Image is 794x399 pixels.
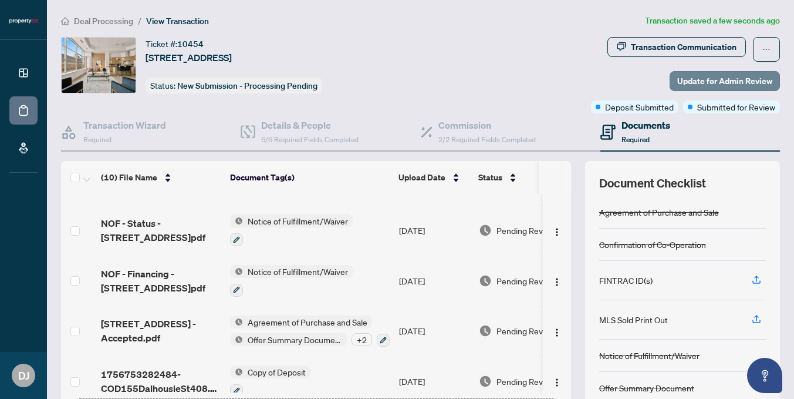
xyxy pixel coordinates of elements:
img: Status Icon [230,333,243,346]
div: + 2 [352,333,372,346]
span: Status [478,171,502,184]
th: Status [474,161,573,194]
img: Document Status [479,224,492,237]
span: home [61,17,69,25]
h4: Transaction Wizard [83,118,166,132]
span: Pending Review [496,324,555,337]
span: Deposit Submitted [605,100,674,113]
img: Logo [552,378,562,387]
div: MLS Sold Print Out [599,313,668,326]
button: Logo [548,221,566,240]
img: Status Icon [230,316,243,328]
th: Upload Date [394,161,474,194]
span: Deal Processing [74,16,133,26]
span: Pending Review [496,375,555,388]
article: Transaction saved a few seconds ago [645,14,780,28]
img: Status Icon [230,366,243,378]
img: Document Status [479,375,492,388]
img: logo [9,18,38,25]
img: IMG-C12337238_1.jpg [62,38,136,93]
img: Logo [552,277,562,287]
span: New Submission - Processing Pending [177,81,317,91]
div: Agreement of Purchase and Sale [599,206,719,219]
img: Logo [552,227,562,237]
h4: Details & People [261,118,359,132]
h4: Commission [438,118,536,132]
span: Upload Date [398,171,445,184]
img: Document Status [479,274,492,287]
span: Pending Review [496,274,555,287]
img: Document Status [479,324,492,337]
span: [STREET_ADDRESS] [146,51,232,65]
span: 10454 [177,39,204,49]
span: Required [621,135,650,144]
span: NOF - Status - [STREET_ADDRESS]pdf [101,216,221,244]
span: Pending Review [496,224,555,237]
span: [STREET_ADDRESS] - Accepted.pdf [101,317,221,345]
span: Notice of Fulfillment/Waiver [243,265,353,278]
button: Transaction Communication [607,37,746,57]
button: Status IconNotice of Fulfillment/Waiver [230,214,353,246]
h4: Documents [621,118,670,132]
img: Status Icon [230,265,243,278]
td: [DATE] [394,256,474,306]
span: NOF - Financing - [STREET_ADDRESS]pdf [101,267,221,295]
span: 2/2 Required Fields Completed [438,135,536,144]
span: Submitted for Review [697,100,775,113]
img: Logo [552,328,562,337]
div: Notice of Fulfillment/Waiver [599,349,700,362]
div: Ticket #: [146,37,204,51]
span: ellipsis [762,45,771,53]
th: Document Tag(s) [225,161,394,194]
button: Logo [548,321,566,340]
img: Status Icon [230,214,243,227]
button: Logo [548,372,566,391]
div: Status: [146,78,322,93]
span: Offer Summary Document [243,333,347,346]
span: Document Checklist [599,175,706,192]
span: View Transaction [146,16,209,26]
span: 1756753282484-COD155DalhousieSt408.pdf [101,367,221,395]
button: Status IconCopy of Deposit [230,366,310,397]
li: / [138,14,141,28]
button: Status IconNotice of Fulfillment/Waiver [230,265,353,297]
div: Confirmation of Co-Operation [599,238,706,251]
div: Offer Summary Document [599,381,694,394]
button: Logo [548,271,566,290]
span: Update for Admin Review [677,72,772,90]
span: Agreement of Purchase and Sale [243,316,372,328]
div: Transaction Communication [631,38,736,56]
span: DJ [18,367,29,384]
span: Notice of Fulfillment/Waiver [243,214,353,227]
td: [DATE] [394,306,474,357]
div: FINTRAC ID(s) [599,274,653,287]
span: Required [83,135,112,144]
button: Update for Admin Review [670,71,780,91]
span: 6/6 Required Fields Completed [261,135,359,144]
span: (10) File Name [101,171,157,184]
span: Copy of Deposit [243,366,310,378]
th: (10) File Name [96,161,225,194]
td: [DATE] [394,205,474,256]
button: Open asap [747,358,782,393]
button: Status IconAgreement of Purchase and SaleStatus IconOffer Summary Document+2 [230,316,390,347]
